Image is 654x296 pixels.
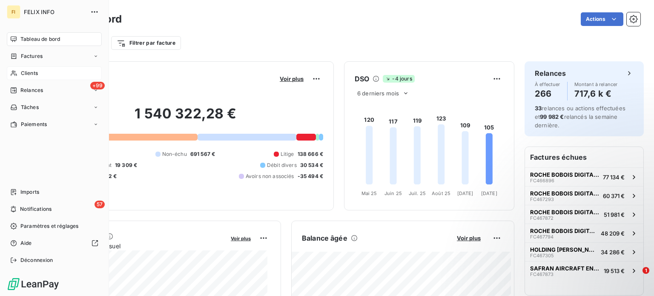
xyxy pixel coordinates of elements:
[300,161,323,169] span: 30 534 €
[530,178,554,183] span: FC466896
[484,213,654,273] iframe: Intercom notifications message
[7,277,60,291] img: Logo LeanPay
[21,103,39,111] span: Tâches
[409,190,426,196] tspan: Juil. 25
[525,147,643,167] h6: Factures échues
[246,172,294,180] span: Avoirs non associés
[48,241,225,250] span: Chiffre d'affaires mensuel
[20,222,78,230] span: Paramètres et réglages
[481,190,497,196] tspan: [DATE]
[384,190,402,196] tspan: Juin 25
[267,161,297,169] span: Débit divers
[20,205,52,213] span: Notifications
[20,35,60,43] span: Tableau de bord
[457,235,481,241] span: Voir plus
[115,161,137,169] span: 19 309 €
[540,113,564,120] span: 99 982 €
[530,197,554,202] span: FC467293
[432,190,450,196] tspan: Août 25
[162,150,187,158] span: Non-échu
[231,236,251,241] span: Voir plus
[21,52,43,60] span: Factures
[281,150,294,158] span: Litige
[535,82,560,87] span: À effectuer
[581,12,623,26] button: Actions
[111,36,181,50] button: Filtrer par facture
[454,234,483,242] button: Voir plus
[535,105,542,112] span: 33
[525,205,643,224] button: ROCHE BOBOIS DIGITAL SERVICESFC46787251 981 €
[535,68,566,78] h6: Relances
[530,171,599,178] span: ROCHE BOBOIS DIGITAL SERVICES
[574,82,618,87] span: Montant à relancer
[20,256,53,264] span: Déconnexion
[603,193,625,199] span: 60 371 €
[302,233,347,243] h6: Balance âgée
[530,190,599,197] span: ROCHE BOBOIS DIGITAL SERVICES
[20,188,39,196] span: Imports
[603,174,625,181] span: 77 134 €
[530,272,554,277] span: FC467873
[7,5,20,19] div: FI
[7,236,102,250] a: Aide
[20,239,32,247] span: Aide
[643,267,649,274] span: 1
[298,150,323,158] span: 138 666 €
[535,87,560,101] h4: 266
[530,209,600,216] span: ROCHE BOBOIS DIGITAL SERVICES
[525,186,643,205] button: ROCHE BOBOIS DIGITAL SERVICESFC46729360 371 €
[457,190,473,196] tspan: [DATE]
[48,105,323,131] h2: 1 540 322,28 €
[383,75,414,83] span: -4 jours
[604,211,625,218] span: 51 981 €
[357,90,399,97] span: 6 derniers mois
[24,9,85,15] span: FELIX INFO
[280,75,304,82] span: Voir plus
[190,150,215,158] span: 691 567 €
[535,105,625,129] span: relances ou actions effectuées et relancés la semaine dernière.
[20,86,43,94] span: Relances
[361,190,377,196] tspan: Mai 25
[355,74,369,84] h6: DSO
[21,69,38,77] span: Clients
[95,201,105,208] span: 57
[525,167,643,186] button: ROCHE BOBOIS DIGITAL SERVICESFC46689677 134 €
[625,267,645,287] iframe: Intercom live chat
[574,87,618,101] h4: 717,6 k €
[298,172,323,180] span: -35 494 €
[228,234,253,242] button: Voir plus
[21,121,47,128] span: Paiements
[90,82,105,89] span: +99
[277,75,306,83] button: Voir plus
